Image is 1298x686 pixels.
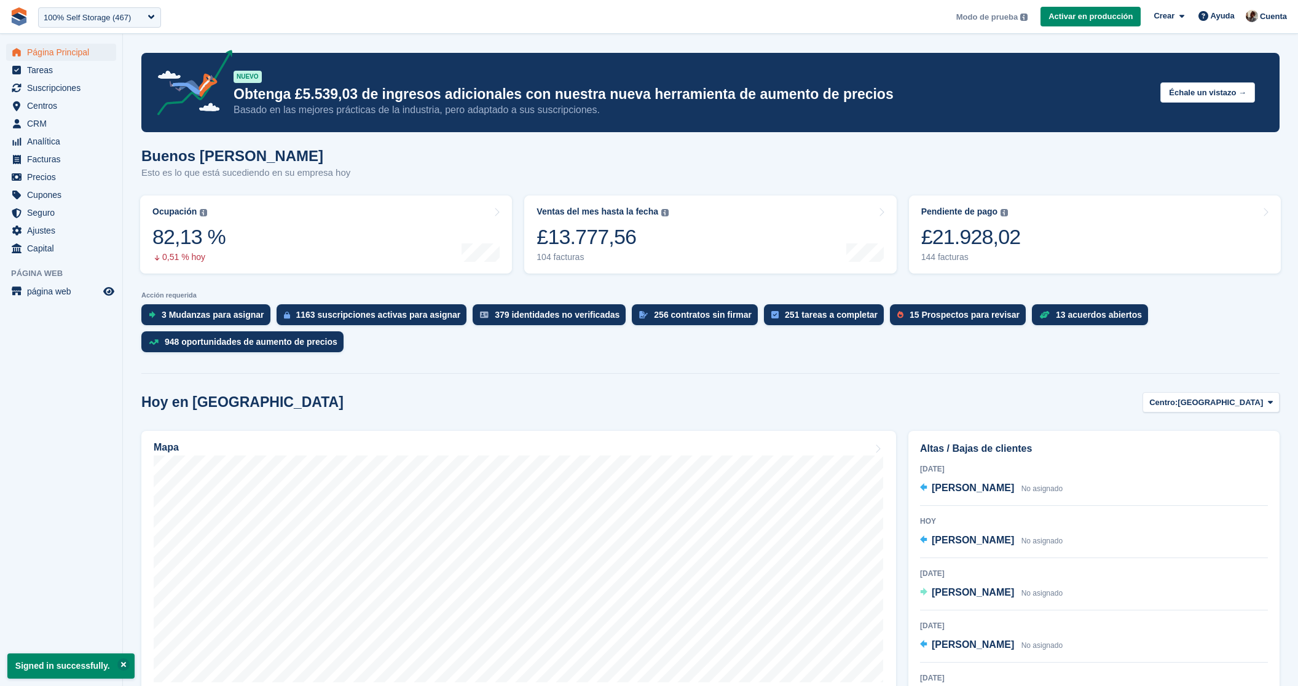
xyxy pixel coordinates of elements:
[10,7,28,26] img: stora-icon-8386f47178a22dfd0bd8f6a31ec36ba5ce8667c1dd55bd0f319d3a0aa187defe.svg
[909,195,1281,274] a: Pendiente de pago £21.928,02 144 facturas
[152,207,197,217] div: Ocupación
[140,195,512,274] a: Ocupación 82,13 % 0,51 % hoy
[234,103,1150,117] p: Basado en las mejores prácticas de la industria, pero adaptado a sus suscripciones.
[1021,537,1063,545] span: No asignado
[27,61,101,79] span: Tareas
[771,311,779,318] img: task-75834270c22a3079a89374b754ae025e5fb1db73e45f91037f5363f120a921f8.svg
[101,284,116,299] a: Vista previa de la tienda
[537,252,669,262] div: 104 facturas
[141,394,344,411] h2: Hoy en [GEOGRAPHIC_DATA]
[1154,10,1174,22] span: Crear
[27,222,101,239] span: Ajustes
[6,204,116,221] a: menu
[1211,10,1235,22] span: Ayuda
[6,44,116,61] a: menu
[1020,14,1028,21] img: icon-info-grey-7440780725fd019a000dd9b08b2336e03edf1995a4989e88bcd33f0948082b44.svg
[920,672,1268,684] div: [DATE]
[910,310,1020,320] div: 15 Prospectos para revisar
[890,304,1032,331] a: 15 Prospectos para revisar
[27,44,101,61] span: Página Principal
[1149,396,1178,409] span: Centro:
[6,186,116,203] a: menu
[154,442,179,453] h2: Mapa
[920,463,1268,475] div: [DATE]
[149,339,159,345] img: price_increase_opportunities-93ffe204e8149a01c8c9dc8f82e8f89637d9d84a8eef4429ea346261dce0b2c0.svg
[1021,484,1063,493] span: No asignado
[296,310,461,320] div: 1163 suscripciones activas para asignar
[932,639,1014,650] span: [PERSON_NAME]
[956,11,1018,23] span: Modo de prueba
[27,97,101,114] span: Centros
[920,516,1268,527] div: Hoy
[6,115,116,132] a: menu
[7,653,135,679] p: Signed in successfully.
[6,61,116,79] a: menu
[200,209,207,216] img: icon-info-grey-7440780725fd019a000dd9b08b2336e03edf1995a4989e88bcd33f0948082b44.svg
[1021,589,1063,597] span: No asignado
[27,186,101,203] span: Cupones
[920,568,1268,579] div: [DATE]
[6,97,116,114] a: menu
[537,224,669,250] div: £13.777,56
[921,224,1021,250] div: £21.928,02
[6,168,116,186] a: menu
[6,240,116,257] a: menu
[162,310,264,320] div: 3 Mudanzas para asignar
[141,148,350,164] h1: Buenos [PERSON_NAME]
[141,304,277,331] a: 3 Mudanzas para asignar
[764,304,890,331] a: 251 tareas a completar
[11,267,122,280] span: Página web
[6,222,116,239] a: menu
[149,311,155,318] img: move_ins_to_allocate_icon-fdf77a2bb77ea45bf5b3d319d69a93e2d87916cf1d5bf7949dd705db3b84f3ca.svg
[1039,310,1050,319] img: deal-1b604bf984904fb50ccaf53a9ad4b4a5d6e5aea283cecdc64d6e3604feb123c2.svg
[537,207,658,217] div: Ventas del mes hasta la fecha
[1056,310,1142,320] div: 13 acuerdos abiertos
[1160,82,1255,103] button: Échale un vistazo →
[920,620,1268,631] div: [DATE]
[920,533,1063,549] a: [PERSON_NAME] No asignado
[141,291,1280,299] p: Acción requerida
[6,151,116,168] a: menu
[921,207,997,217] div: Pendiente de pago
[480,311,489,318] img: verify_identity-adf6edd0f0f0b5bbfe63781bf79b02c33cf7c696d77639b501bdc392416b5a36.svg
[473,304,632,331] a: 379 identidades no verificadas
[234,71,262,83] div: NUEVO
[27,283,101,300] span: página web
[27,204,101,221] span: Seguro
[27,240,101,257] span: Capital
[1246,10,1258,22] img: Patrick Blanc
[234,85,1150,103] p: Obtenga £5.539,03 de ingresos adicionales con nuestra nueva herramienta de aumento de precios
[6,79,116,97] a: menu
[27,133,101,150] span: Analítica
[495,310,619,320] div: 379 identidades no verificadas
[639,311,648,318] img: contract_signature_icon-13c848040528278c33f63329250d36e43548de30e8caae1d1a13099fd9432cc5.svg
[27,151,101,168] span: Facturas
[1001,209,1008,216] img: icon-info-grey-7440780725fd019a000dd9b08b2336e03edf1995a4989e88bcd33f0948082b44.svg
[661,209,669,216] img: icon-info-grey-7440780725fd019a000dd9b08b2336e03edf1995a4989e88bcd33f0948082b44.svg
[654,310,752,320] div: 256 contratos sin firmar
[147,50,233,120] img: price-adjustments-announcement-icon-8257ccfd72463d97f412b2fc003d46551f7dbcb40ab6d574587a9cd5c0d94...
[6,133,116,150] a: menu
[1260,10,1287,23] span: Cuenta
[1143,392,1280,412] button: Centro: [GEOGRAPHIC_DATA]
[920,441,1268,456] h2: Altas / Bajas de clientes
[27,115,101,132] span: CRM
[27,79,101,97] span: Suscripciones
[141,166,350,180] p: Esto es lo que está sucediendo en su empresa hoy
[921,252,1021,262] div: 144 facturas
[524,195,896,274] a: Ventas del mes hasta la fecha £13.777,56 104 facturas
[1040,7,1141,27] a: Activar en producción
[897,311,903,318] img: prospect-51fa495bee0391a8d652442698ab0144808aea92771e9ea1ae160a38d050c398.svg
[1021,641,1063,650] span: No asignado
[27,168,101,186] span: Precios
[785,310,878,320] div: 251 tareas a completar
[152,252,226,262] div: 0,51 % hoy
[165,337,337,347] div: 948 oportunidades de aumento de precios
[932,535,1014,545] span: [PERSON_NAME]
[284,311,290,319] img: active_subscription_to_allocate_icon-d502201f5373d7db506a760aba3b589e785aa758c864c3986d89f69b8ff3...
[1048,10,1133,23] span: Activar en producción
[1178,396,1263,409] span: [GEOGRAPHIC_DATA]
[1032,304,1154,331] a: 13 acuerdos abiertos
[152,224,226,250] div: 82,13 %
[932,587,1014,597] span: [PERSON_NAME]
